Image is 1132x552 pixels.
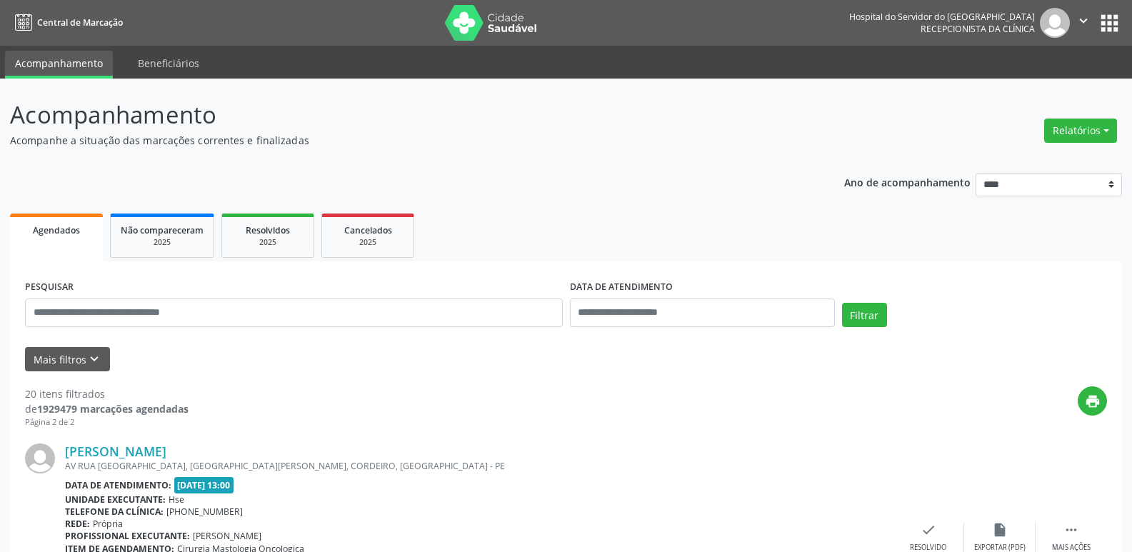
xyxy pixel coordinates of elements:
span: Central de Marcação [37,16,123,29]
b: Unidade executante: [65,493,166,506]
label: PESQUISAR [25,276,74,298]
b: Data de atendimento: [65,479,171,491]
a: Beneficiários [128,51,209,76]
button: apps [1097,11,1122,36]
div: 2025 [232,237,304,248]
span: Hse [169,493,184,506]
p: Acompanhe a situação das marcações correntes e finalizadas [10,133,788,148]
button: Mais filtroskeyboard_arrow_down [25,347,110,372]
span: Cancelados [344,224,392,236]
div: Página 2 de 2 [25,416,189,428]
span: Própria [93,518,123,530]
span: [PERSON_NAME] [193,530,261,542]
i: print [1085,393,1101,409]
label: DATA DE ATENDIMENTO [570,276,673,298]
p: Ano de acompanhamento [844,173,971,191]
div: 2025 [121,237,204,248]
div: 20 itens filtrados [25,386,189,401]
b: Profissional executante: [65,530,190,542]
span: Resolvidos [246,224,290,236]
div: 2025 [332,237,404,248]
span: Agendados [33,224,80,236]
strong: 1929479 marcações agendadas [37,402,189,416]
i: insert_drive_file [992,522,1008,538]
i:  [1063,522,1079,538]
div: AV RUA [GEOGRAPHIC_DATA], [GEOGRAPHIC_DATA][PERSON_NAME], CORDEIRO, [GEOGRAPHIC_DATA] - PE [65,460,893,472]
img: img [1040,8,1070,38]
span: [DATE] 13:00 [174,477,234,493]
button: Filtrar [842,303,887,327]
a: [PERSON_NAME] [65,443,166,459]
div: de [25,401,189,416]
span: Recepcionista da clínica [921,23,1035,35]
div: Hospital do Servidor do [GEOGRAPHIC_DATA] [849,11,1035,23]
a: Central de Marcação [10,11,123,34]
i: check [921,522,936,538]
button:  [1070,8,1097,38]
span: [PHONE_NUMBER] [166,506,243,518]
i:  [1076,13,1091,29]
span: Não compareceram [121,224,204,236]
img: img [25,443,55,473]
a: Acompanhamento [5,51,113,79]
p: Acompanhamento [10,97,788,133]
button: Relatórios [1044,119,1117,143]
b: Telefone da clínica: [65,506,164,518]
b: Rede: [65,518,90,530]
button: print [1078,386,1107,416]
i: keyboard_arrow_down [86,351,102,367]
